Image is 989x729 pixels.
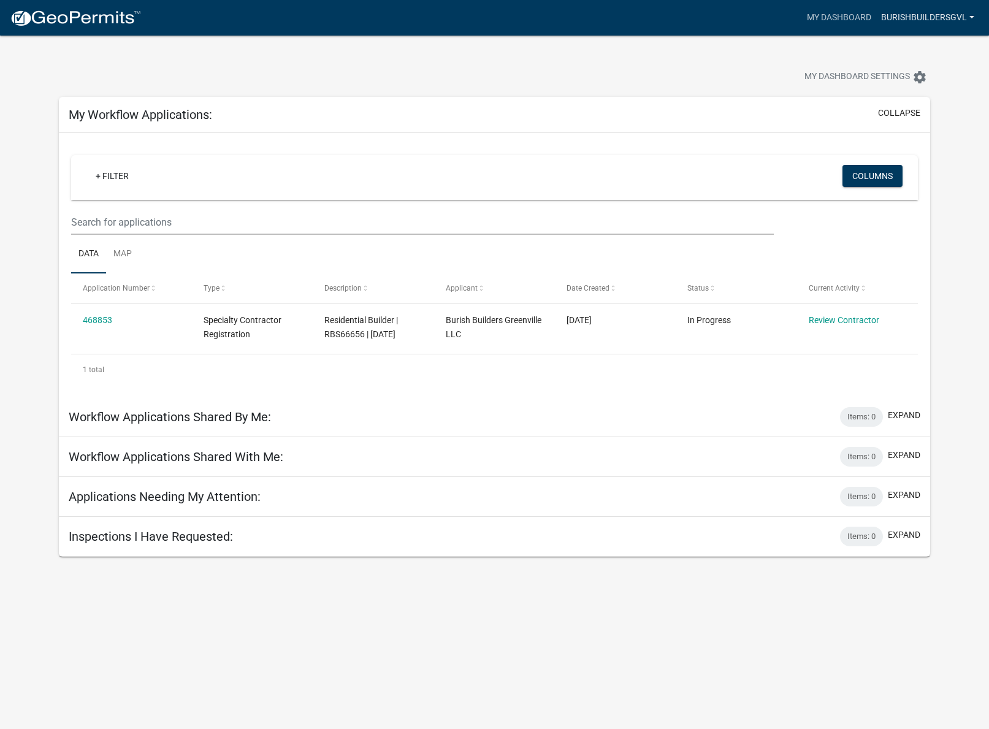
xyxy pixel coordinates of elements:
[888,489,920,502] button: expand
[69,410,271,424] h5: Workflow Applications Shared By Me:
[876,6,979,29] a: burishbuildersgvl
[802,6,876,29] a: My Dashboard
[842,165,903,187] button: Columns
[567,315,592,325] span: 08/25/2025
[804,70,910,85] span: My Dashboard Settings
[687,284,709,292] span: Status
[434,273,555,303] datatable-header-cell: Applicant
[676,273,796,303] datatable-header-cell: Status
[71,354,918,385] div: 1 total
[840,407,883,427] div: Items: 0
[59,133,931,397] div: collapse
[888,529,920,541] button: expand
[878,107,920,120] button: collapse
[446,315,541,339] span: Burish Builders Greenville LLC
[796,273,917,303] datatable-header-cell: Current Activity
[324,315,398,339] span: Residential Builder | RBS66656 | 06/30/2027
[809,284,860,292] span: Current Activity
[83,284,150,292] span: Application Number
[69,489,261,504] h5: Applications Needing My Attention:
[204,315,281,339] span: Specialty Contractor Registration
[313,273,433,303] datatable-header-cell: Description
[69,529,233,544] h5: Inspections I Have Requested:
[840,487,883,506] div: Items: 0
[795,65,937,89] button: My Dashboard Settingssettings
[192,273,313,303] datatable-header-cell: Type
[71,210,774,235] input: Search for applications
[888,449,920,462] button: expand
[687,315,731,325] span: In Progress
[71,235,106,274] a: Data
[86,165,139,187] a: + Filter
[446,284,478,292] span: Applicant
[840,447,883,467] div: Items: 0
[555,273,676,303] datatable-header-cell: Date Created
[888,409,920,422] button: expand
[567,284,609,292] span: Date Created
[71,273,192,303] datatable-header-cell: Application Number
[809,315,879,325] a: Review Contractor
[204,284,220,292] span: Type
[840,527,883,546] div: Items: 0
[69,107,212,122] h5: My Workflow Applications:
[83,315,112,325] a: 468853
[324,284,362,292] span: Description
[912,70,927,85] i: settings
[69,449,283,464] h5: Workflow Applications Shared With Me:
[106,235,139,274] a: Map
